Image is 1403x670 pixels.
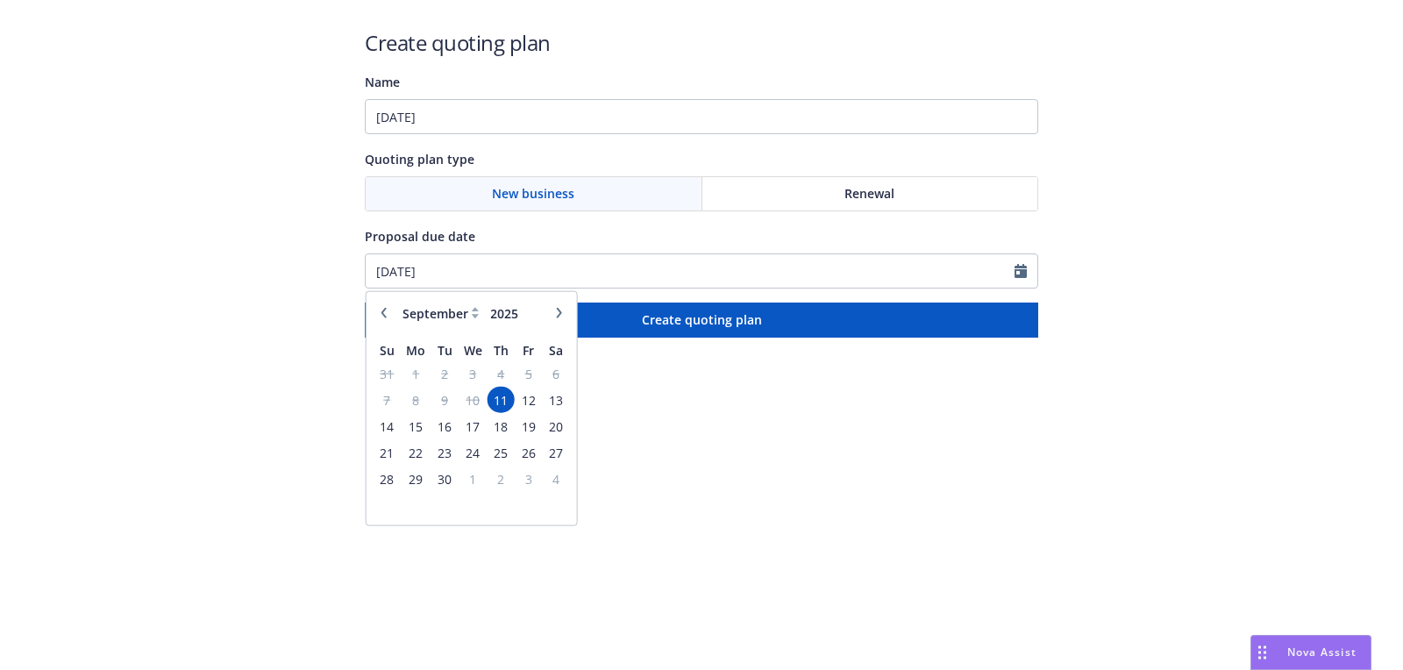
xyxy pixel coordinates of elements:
[459,413,488,439] td: 17
[489,415,513,437] span: 18
[515,360,542,387] td: 5
[380,341,395,358] span: Su
[516,415,540,437] span: 19
[460,467,486,489] span: 1
[432,467,456,489] span: 30
[515,439,542,466] td: 26
[375,362,399,384] span: 31
[402,415,429,437] span: 15
[542,439,569,466] td: 27
[542,360,569,387] td: 6
[401,492,431,518] td: empty-day-cell
[1015,264,1027,278] svg: Calendar
[516,388,540,410] span: 12
[494,341,509,358] span: Th
[544,441,567,463] span: 27
[401,387,431,413] td: 8
[542,492,569,518] td: empty-day-cell
[542,387,569,413] td: 13
[374,492,401,518] td: empty-day-cell
[642,311,762,328] span: Create quoting plan
[375,388,399,410] span: 7
[515,466,542,492] td: 3
[374,360,401,387] td: 31
[375,415,399,437] span: 14
[460,441,486,463] span: 24
[365,303,1038,338] button: Create quoting plan
[844,184,894,203] span: Renewal
[523,341,534,358] span: Fr
[431,492,458,518] td: empty-day-cell
[374,413,401,439] td: 14
[488,387,515,413] td: 11
[365,151,474,167] span: Quoting plan type
[366,254,1015,288] input: MM/DD/YYYY
[464,341,482,358] span: We
[374,439,401,466] td: 21
[402,467,429,489] span: 29
[542,413,569,439] td: 20
[1250,635,1371,670] button: Nova Assist
[1287,645,1357,659] span: Nova Assist
[365,228,475,245] span: Proposal due date
[431,466,458,492] td: 30
[431,387,458,413] td: 9
[544,362,567,384] span: 6
[544,415,567,437] span: 20
[549,341,563,358] span: Sa
[459,492,488,518] td: empty-day-cell
[402,362,429,384] span: 1
[432,362,456,384] span: 2
[489,467,513,489] span: 2
[431,439,458,466] td: 23
[515,492,542,518] td: empty-day-cell
[1251,636,1273,669] div: Drag to move
[460,388,486,410] span: 10
[515,413,542,439] td: 19
[459,466,488,492] td: 1
[374,466,401,492] td: 28
[516,441,540,463] span: 26
[401,439,431,466] td: 22
[401,413,431,439] td: 15
[544,388,567,410] span: 13
[488,360,515,387] td: 4
[401,466,431,492] td: 29
[460,415,486,437] span: 17
[375,441,399,463] span: 21
[375,467,399,489] span: 28
[542,466,569,492] td: 4
[515,387,542,413] td: 12
[492,184,574,203] span: New business
[432,388,456,410] span: 9
[516,467,540,489] span: 3
[489,441,513,463] span: 25
[488,439,515,466] td: 25
[402,388,429,410] span: 8
[365,74,400,90] span: Name
[488,492,515,518] td: empty-day-cell
[406,341,425,358] span: Mo
[516,362,540,384] span: 5
[489,362,513,384] span: 4
[365,28,1038,57] h1: Create quoting plan
[489,388,513,410] span: 11
[459,439,488,466] td: 24
[431,360,458,387] td: 2
[438,341,452,358] span: Tu
[460,362,486,384] span: 3
[488,413,515,439] td: 18
[459,360,488,387] td: 3
[374,387,401,413] td: 7
[402,441,429,463] span: 22
[365,99,1038,134] input: Quoting plan name
[432,441,456,463] span: 23
[544,467,567,489] span: 4
[488,466,515,492] td: 2
[459,387,488,413] td: 10
[401,360,431,387] td: 1
[431,413,458,439] td: 16
[432,415,456,437] span: 16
